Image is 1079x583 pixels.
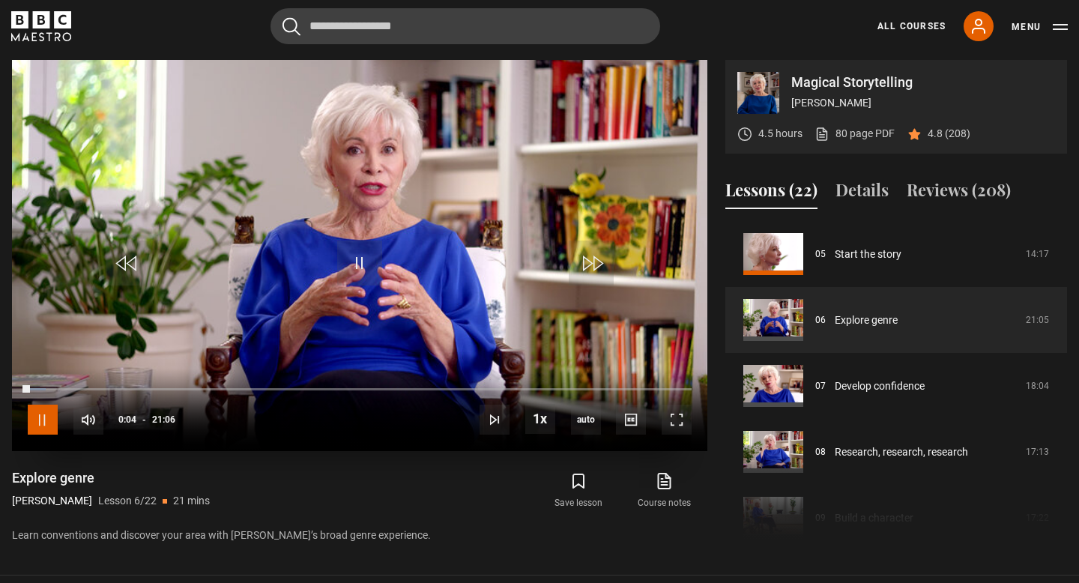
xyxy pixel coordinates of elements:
a: 80 page PDF [814,126,895,142]
button: Mute [73,405,103,435]
button: Submit the search query [282,17,300,36]
div: Progress Bar [28,388,692,391]
a: Course notes [622,469,707,513]
h1: Explore genre [12,469,210,487]
svg: BBC Maestro [11,11,71,41]
button: Reviews (208) [907,178,1011,209]
video-js: Video Player [12,60,707,451]
input: Search [270,8,660,44]
button: Captions [616,405,646,435]
p: 21 mins [173,493,210,509]
button: Fullscreen [662,405,692,435]
button: Lessons (22) [725,178,817,209]
button: Save lesson [536,469,621,513]
button: Playback Rate [525,404,555,434]
button: Next Lesson [480,405,510,435]
a: Explore genre [835,312,898,328]
button: Details [835,178,889,209]
p: [PERSON_NAME] [12,493,92,509]
p: Magical Storytelling [791,76,1055,89]
span: 21:06 [152,406,175,433]
a: Start the story [835,247,901,262]
p: Lesson 6/22 [98,493,157,509]
a: Research, research, research [835,444,968,460]
span: auto [571,405,601,435]
p: [PERSON_NAME] [791,95,1055,111]
p: Learn conventions and discover your area with [PERSON_NAME]’s broad genre experience. [12,528,707,543]
a: Develop confidence [835,378,925,394]
div: Current quality: 720p [571,405,601,435]
button: Toggle navigation [1012,19,1068,34]
span: 0:04 [118,406,136,433]
a: All Courses [877,19,946,33]
button: Pause [28,405,58,435]
p: 4.8 (208) [928,126,970,142]
span: - [142,414,146,425]
p: 4.5 hours [758,126,803,142]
